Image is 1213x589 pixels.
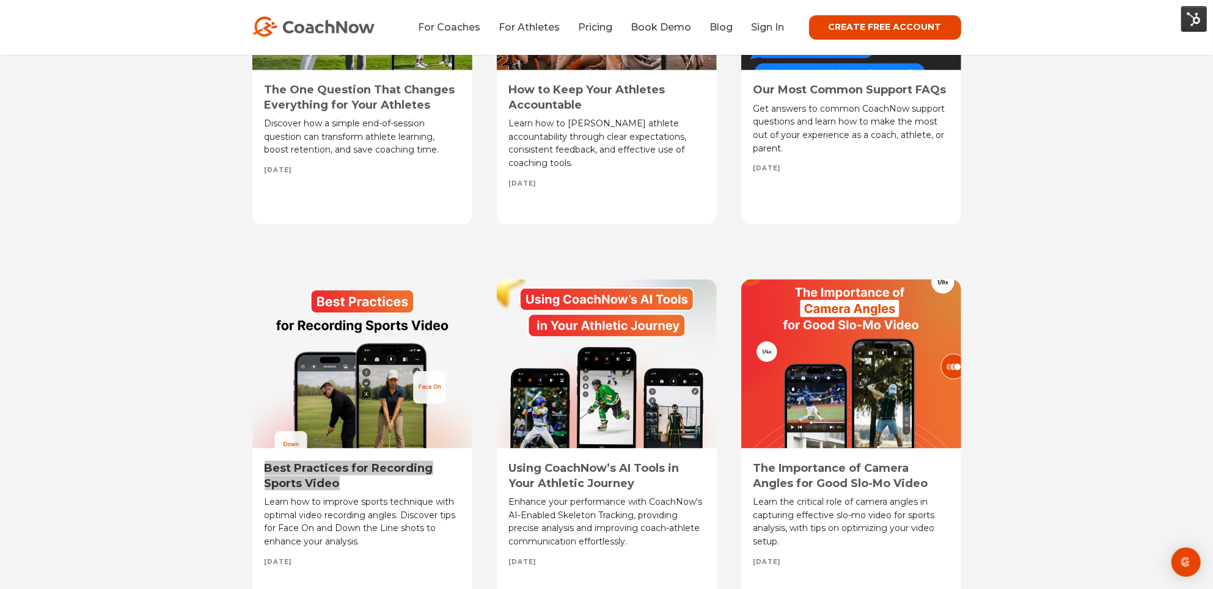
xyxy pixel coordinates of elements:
span: [DATE] [509,558,537,566]
a: Book Demo [631,21,692,33]
img: CoachNow Logo [252,16,375,37]
span: [DATE] [753,558,781,566]
a: Blog [710,21,733,33]
span: [DATE] [753,164,781,173]
span: [DATE] [265,166,292,175]
span: [DATE] [265,558,292,566]
a: Our Most Common Support FAQs [753,83,947,96]
a: Pricing [579,21,613,33]
a: Using CoachNow’s AI Tools in Your Athletic Journey [509,461,680,490]
div: Learn how to [PERSON_NAME] athlete accountability through clear expectations, consistent feedback... [509,117,705,170]
a: The Importance of Camera Angles for Good Slo-Mo Video [753,461,928,490]
div: Get answers to common CoachNow support questions and learn how to make the most out of your exper... [753,103,949,156]
div: Learn the critical role of camera angles in capturing effective slo-mo video for sports analysis,... [753,496,949,549]
a: Sign In [752,21,785,33]
div: Open Intercom Messenger [1171,547,1201,577]
a: For Coaches [419,21,481,33]
div: Learn how to improve sports technique with optimal video recording angles. Discover tips for Face... [265,496,460,549]
a: For Athletes [499,21,560,33]
div: Enhance your performance with CoachNow's AI-Enabled Skeleton Tracking, providing precise analysis... [509,496,705,549]
a: CREATE FREE ACCOUNT [809,15,961,40]
span: [DATE] [509,179,537,188]
img: HubSpot Tools Menu Toggle [1181,6,1207,32]
a: Best Practices for Recording Sports Video [265,461,433,490]
a: The One Question That Changes Everything for Your Athletes [265,83,455,111]
a: How to Keep Your Athletes Accountable [509,83,665,111]
div: Discover how a simple end-of-session question can transform athlete learning, boost retention, an... [265,117,460,157]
